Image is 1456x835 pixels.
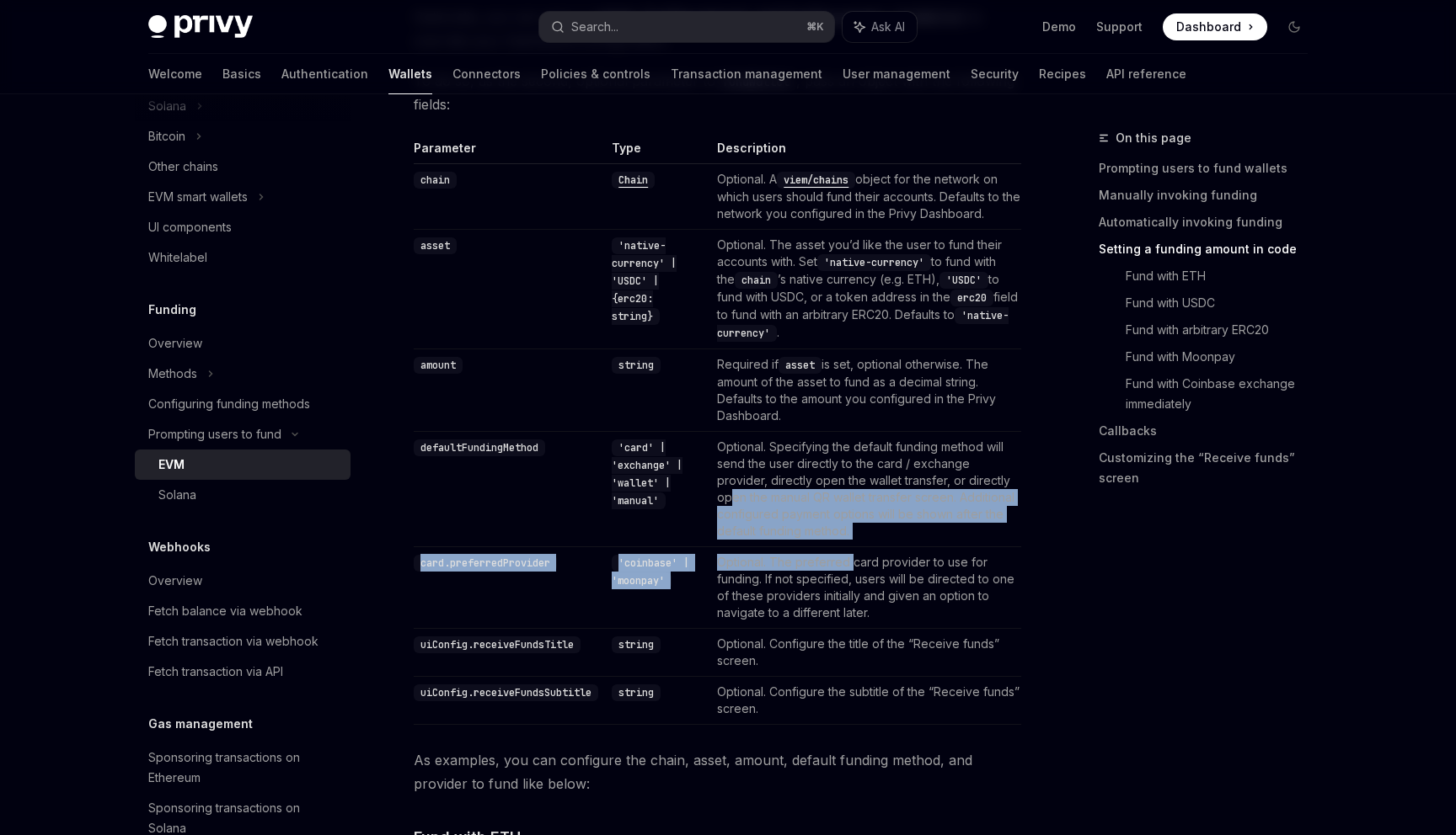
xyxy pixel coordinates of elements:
[1096,19,1143,35] a: Support
[612,684,661,701] code: string
[817,254,931,271] code: 'native-currency'
[1126,263,1321,290] a: Fund with ETH
[414,140,605,164] th: Parameter
[571,17,618,37] div: Search...
[135,657,351,687] a: Fetch transaction via API
[135,389,351,419] a: Configuring funding methods
[135,480,351,510] a: Solana
[710,676,1021,724] td: Optional. Configure the subtitle of the “Receive funds” screen.
[158,455,185,475] div: EVM
[148,54,202,94] a: Welcome
[1039,54,1086,94] a: Recipes
[710,628,1021,676] td: Optional. Configure the title of the “Receive funds” screen.
[612,636,661,653] code: string
[135,449,351,480] a: EVM
[806,20,824,34] span: ⌘ K
[281,54,368,94] a: Authentication
[612,357,661,374] code: string
[612,172,655,189] code: Chain
[148,714,253,734] h5: Gas management
[135,152,351,182] a: Other chains
[1176,19,1241,35] span: Dashboard
[135,596,351,626] a: Fetch balance via webhook
[735,272,778,289] code: chain
[1042,19,1076,35] a: Demo
[148,126,185,146] div: Bitcoin
[148,662,283,682] div: Fetch transaction via API
[135,626,351,657] a: Fetch transaction via webhook
[452,54,521,94] a: Connectors
[148,247,207,268] div: Whitelabel
[710,546,1021,628] td: Optional. The preferred card provider to use for funding. If not specified, users will be directe...
[710,431,1021,546] td: Optional. Specifying the default funding method will send the user directly to the card / exchang...
[414,748,1021,795] span: As examples, you can configure the chain, asset, amount, default funding method, and provider to ...
[612,555,689,589] code: 'coinbase' | 'moonpay'
[148,631,318,652] div: Fetch transaction via webhook
[779,357,822,374] code: asset
[1106,54,1186,94] a: API reference
[135,742,351,793] a: Sponsoring transactions on Ethereum
[148,300,196,320] h5: Funding
[1099,236,1321,263] a: Setting a funding amount in code
[148,15,253,39] img: dark logo
[1126,290,1321,316] a: Fund with USDC
[1281,13,1308,40] button: Toggle dark mode
[414,237,457,254] code: asset
[1126,370,1321,417] a: Fund with Coinbase exchange immediately
[939,272,988,289] code: 'USDC'
[148,747,340,788] div: Sponsoring transactions on Ethereum
[671,54,822,94] a: Transaction management
[148,187,248,207] div: EVM smart wallets
[388,54,432,94] a: Wallets
[414,555,557,572] code: card.preferredProvider
[414,636,581,653] code: uiConfig.receiveFundsTitle
[148,157,218,177] div: Other chains
[541,54,650,94] a: Policies & controls
[414,357,463,374] code: amount
[612,439,682,509] code: 'card' | 'exchange' | 'wallet' | 'manual'
[148,364,197,384] div: Methods
[710,348,1021,431] td: Required if is set, optional otherwise. The amount of the asset to fund as a decimal string. Defa...
[148,424,281,444] div: Prompting users to fund
[1099,155,1321,182] a: Prompting users to fund wallets
[950,290,993,306] code: erc20
[135,212,351,242] a: UI components
[710,229,1021,348] td: Optional. The asset you’d like the user to fund their accounts with. Set to fund with the ’s nati...
[717,307,1009,342] code: 'native-currency'
[843,12,917,42] button: Ask AI
[1116,128,1191,148] span: On this page
[1126,316,1321,343] a: Fund with arbitrary ERC20
[1163,13,1267,40] a: Dashboard
[1126,343,1321,370] a: Fund with Moonpay
[222,54,261,94] a: Basics
[414,684,598,701] code: uiConfig.receiveFundsSubtitle
[710,140,1021,164] th: Description
[612,237,677,325] code: 'native-currency' | 'USDC' | {erc20: string}
[148,333,202,354] div: Overview
[148,394,310,414] div: Configuring funding methods
[1099,444,1321,492] a: Customizing the “Receive funds” screen
[158,485,196,505] div: Solana
[135,328,351,359] a: Overview
[777,172,855,186] a: viem/chains
[1099,417,1321,444] a: Callbacks
[843,54,950,94] a: User management
[539,12,834,42] button: Search...⌘K
[148,571,202,591] div: Overview
[971,54,1019,94] a: Security
[605,140,710,164] th: Type
[148,217,232,237] div: UI components
[135,566,351,596] a: Overview
[414,172,457,189] code: chain
[148,601,302,621] div: Fetch balance via webhook
[414,439,545,456] code: defaultFundingMethod
[148,537,211,557] h5: Webhooks
[710,163,1021,229] td: Optional. A object for the network on which users should fund their accounts. Defaults to the net...
[135,242,351,273] a: Whitelabel
[612,172,655,186] a: Chain
[1099,209,1321,236] a: Automatically invoking funding
[1099,182,1321,209] a: Manually invoking funding
[777,172,855,189] code: viem/chains
[871,19,905,35] span: Ask AI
